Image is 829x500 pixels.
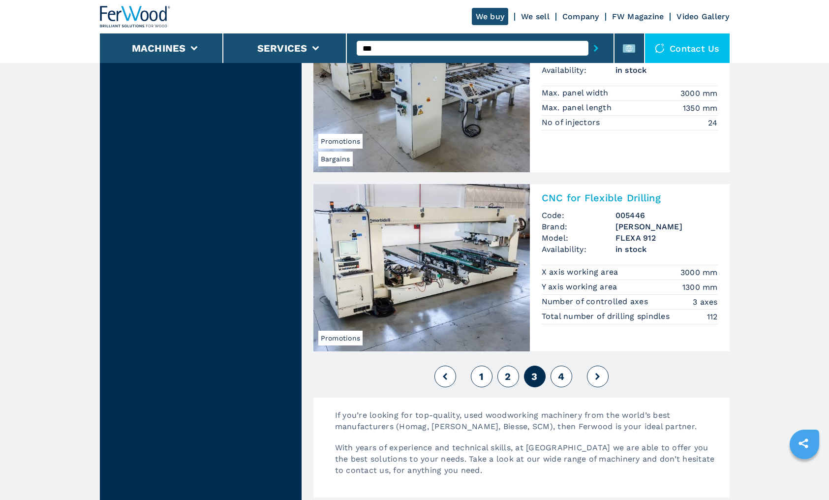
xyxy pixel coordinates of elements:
a: Company [562,12,599,21]
p: Total number of drilling spindles [542,311,673,322]
img: Ferwood [100,6,171,28]
span: Bargains [318,152,353,166]
div: Contact us [645,33,730,63]
p: If you’re looking for top-quality, used woodworking machinery from the world’s best manufacturers... [325,409,730,442]
em: 112 [707,311,718,322]
span: 2 [505,371,511,382]
em: 3000 mm [680,88,718,99]
button: Machines [132,42,186,54]
button: 4 [551,366,572,387]
span: in stock [615,244,718,255]
button: submit-button [588,37,604,60]
button: 3 [524,366,546,387]
button: Services [257,42,307,54]
a: We buy [472,8,509,25]
iframe: Chat [787,456,822,493]
em: 3000 mm [680,267,718,278]
span: 1 [479,371,484,382]
span: Availability: [542,244,615,255]
img: Contact us [655,43,665,53]
a: CNC for Flexible Drilling MORBIDELLI FLEXA 912PromotionsCNC for Flexible DrillingCode:005446Brand... [313,184,730,351]
em: 1300 mm [682,281,718,293]
h3: FLEXA 912 [615,232,718,244]
button: 2 [497,366,519,387]
h2: CNC for Flexible Drilling [542,192,718,204]
p: Max. panel width [542,88,611,98]
em: 1350 mm [683,102,718,114]
a: Video Gallery [676,12,729,21]
button: 1 [471,366,492,387]
a: FW Magazine [612,12,664,21]
a: We sell [521,12,550,21]
span: 3 [531,371,537,382]
p: With years of experience and technical skills, at [GEOGRAPHIC_DATA] we are able to offer you the ... [325,442,730,486]
p: Number of controlled axes [542,296,651,307]
a: Drilling Line MORBIDELLI FLEXA 912+FLEXA 902BargainsPromotionsDrilling LineCode:005449Brand:[PERS... [313,5,730,172]
p: Max. panel length [542,102,614,113]
span: Availability: [542,64,615,76]
a: sharethis [791,431,816,456]
em: 24 [708,117,718,128]
img: Drilling Line MORBIDELLI FLEXA 912+FLEXA 902 [313,5,530,172]
span: Model: [542,232,615,244]
span: Promotions [318,134,363,149]
span: in stock [615,64,718,76]
em: 3 axes [693,296,718,308]
span: Code: [542,210,615,221]
span: 4 [558,371,564,382]
p: X axis working area [542,267,621,278]
span: Promotions [318,331,363,345]
h3: 005446 [615,210,718,221]
p: No of injectors [542,117,603,128]
p: Y axis working area [542,281,620,292]
img: CNC for Flexible Drilling MORBIDELLI FLEXA 912 [313,184,530,351]
h3: [PERSON_NAME] [615,221,718,232]
span: Brand: [542,221,615,232]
